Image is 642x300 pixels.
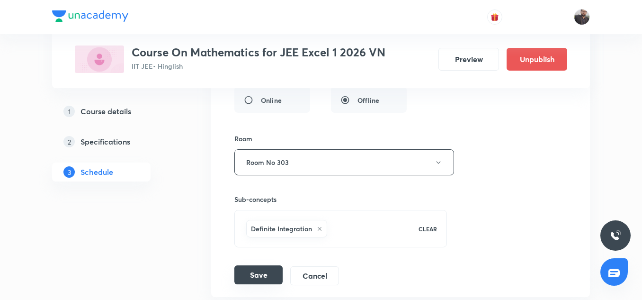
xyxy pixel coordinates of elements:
p: 1 [63,106,75,117]
a: Company Logo [52,10,128,24]
p: 3 [63,166,75,178]
h5: Specifications [80,136,130,147]
img: avatar [490,13,499,21]
p: 2 [63,136,75,147]
h6: Definite Integration [251,224,312,234]
h5: Course details [80,106,131,117]
button: Unpublish [507,48,567,71]
img: Vishal Choudhary [574,9,590,25]
a: 2Specifications [52,132,181,151]
h6: Sub-concepts [234,194,447,204]
img: Company Logo [52,10,128,22]
a: 1Course details [52,102,181,121]
p: CLEAR [419,225,437,233]
button: avatar [487,9,502,25]
p: IIT JEE • Hinglish [132,61,385,71]
img: 654B68BD-2045-4C63-9295-2A28AD4A32E5_plus.png [75,45,124,73]
button: Save [234,265,283,284]
h5: Schedule [80,166,113,178]
h6: Room [234,134,252,144]
button: Room No 303 [234,149,454,175]
button: Preview [438,48,499,71]
button: Cancel [290,266,339,285]
h3: Course On Mathematics for JEE Excel 1 2026 VN [132,45,385,59]
img: ttu [610,230,621,241]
